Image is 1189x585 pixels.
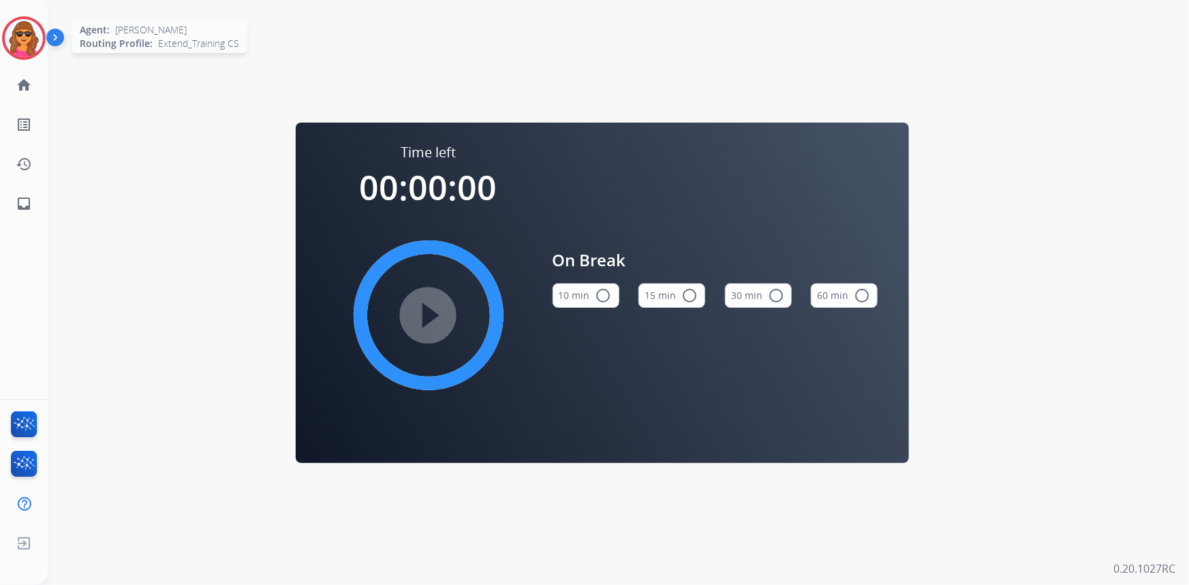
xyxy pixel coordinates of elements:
[16,195,32,212] mat-icon: inbox
[681,287,698,304] mat-icon: radio_button_unchecked
[768,287,784,304] mat-icon: radio_button_unchecked
[553,283,619,308] button: 10 min
[725,283,792,308] button: 30 min
[16,116,32,133] mat-icon: list_alt
[158,37,239,50] span: Extend_Training CS
[115,23,187,37] span: [PERSON_NAME]
[16,156,32,172] mat-icon: history
[401,143,456,162] span: Time left
[360,164,497,210] span: 00:00:00
[80,23,110,37] span: Agent:
[854,287,870,304] mat-icon: radio_button_unchecked
[596,287,612,304] mat-icon: radio_button_unchecked
[1113,560,1175,577] p: 0.20.1027RC
[811,283,878,308] button: 60 min
[5,19,43,57] img: avatar
[16,77,32,93] mat-icon: home
[80,37,153,50] span: Routing Profile:
[638,283,705,308] button: 15 min
[553,248,878,272] span: On Break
